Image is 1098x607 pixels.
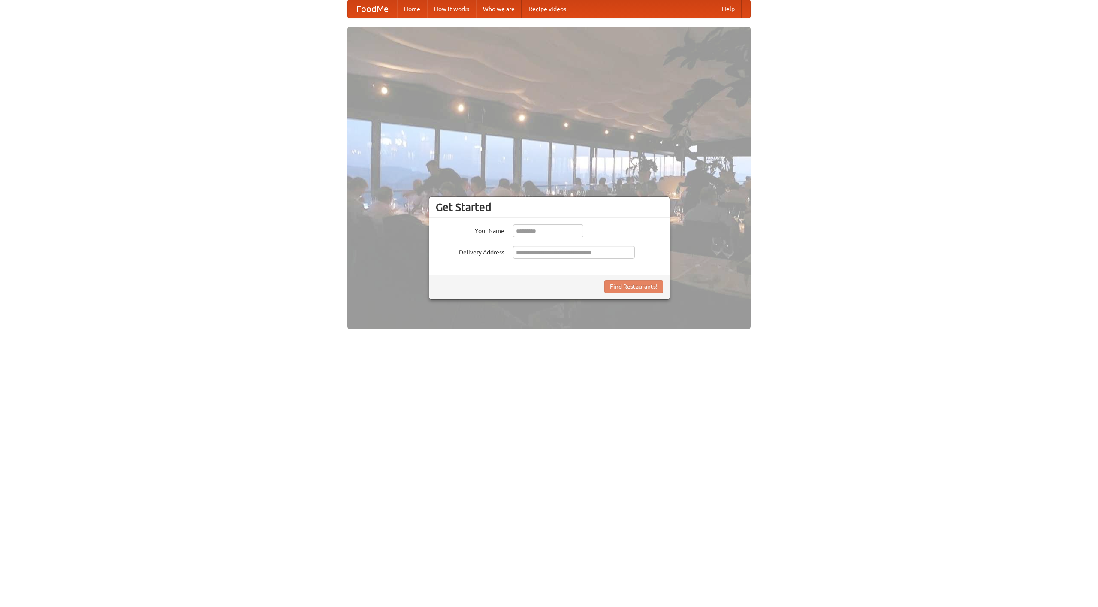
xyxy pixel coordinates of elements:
label: Delivery Address [436,246,504,257]
a: Help [715,0,742,18]
a: Who we are [476,0,522,18]
a: FoodMe [348,0,397,18]
a: Recipe videos [522,0,573,18]
h3: Get Started [436,201,663,214]
label: Your Name [436,224,504,235]
a: Home [397,0,427,18]
button: Find Restaurants! [604,280,663,293]
a: How it works [427,0,476,18]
